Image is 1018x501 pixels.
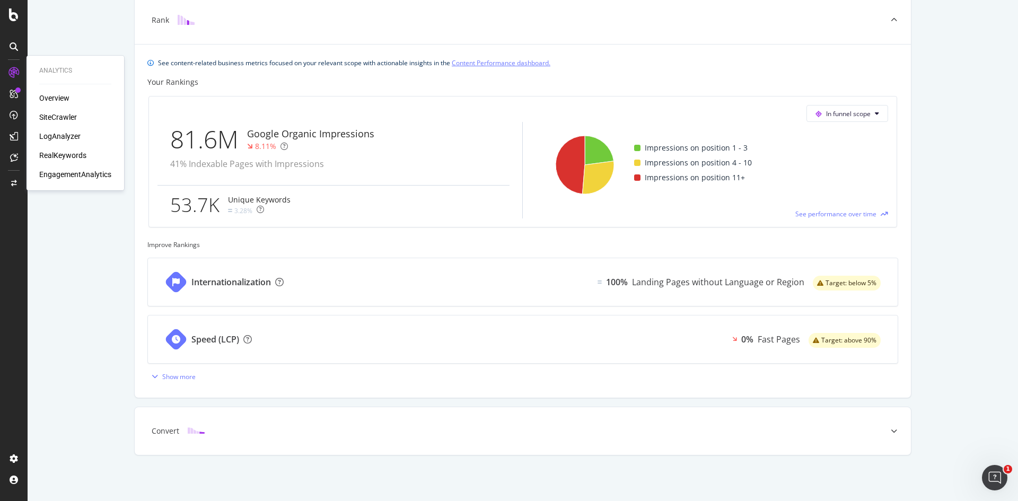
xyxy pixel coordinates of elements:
span: Impressions on position 4 - 10 [645,156,752,169]
div: 100% [606,276,628,288]
div: Analytics [39,66,111,75]
img: Equal [598,280,602,284]
a: InternationalizationEqual100%Landing Pages without Language or Regionwarning label [147,258,898,306]
img: block-icon [178,15,195,25]
div: Google Organic Impressions [247,127,374,141]
div: Your Rankings [147,77,198,87]
a: LogAnalyzer [39,131,81,142]
div: Unique Keywords [228,195,291,205]
div: Show more [162,372,196,381]
a: SiteCrawler [39,112,77,122]
span: See performance over time [795,209,876,218]
div: Landing Pages without Language or Region [632,276,804,288]
a: Content Performance dashboard. [452,57,550,68]
span: Target: above 90% [821,337,876,344]
a: Overview [39,93,69,103]
div: 8.11% [255,141,276,152]
div: 53.7K [170,191,228,218]
div: Rank [152,15,169,25]
span: In funnel scope [826,109,871,118]
span: Impressions on position 11+ [645,171,745,184]
button: In funnel scope [806,105,888,122]
div: info banner [147,57,898,68]
svg: A chart. [552,122,617,205]
img: Equal [228,209,232,212]
div: 0% [741,333,753,346]
div: Internationalization [191,276,271,288]
button: Show more [147,368,196,385]
iframe: Intercom live chat [982,465,1007,490]
div: Convert [152,426,179,436]
div: Fast Pages [758,333,800,346]
div: Improve Rankings [147,240,898,249]
div: warning label [809,333,881,348]
img: block-icon [188,426,205,436]
a: Speed (LCP)0%Fast Pageswarning label [147,315,898,364]
a: RealKeywords [39,150,86,161]
div: warning label [813,276,881,291]
a: See performance over time [795,209,888,218]
div: 41% Indexable Pages with Impressions [170,158,389,170]
div: 3.28% [234,206,252,215]
span: Target: below 5% [826,280,876,286]
span: Impressions on position 1 - 3 [645,142,748,154]
div: Speed (LCP) [191,333,239,346]
span: 1 [1004,465,1012,473]
div: See content-related business metrics focused on your relevant scope with actionable insights in the [158,57,550,68]
a: EngagementAnalytics [39,169,111,180]
div: 81.6M [170,122,247,157]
